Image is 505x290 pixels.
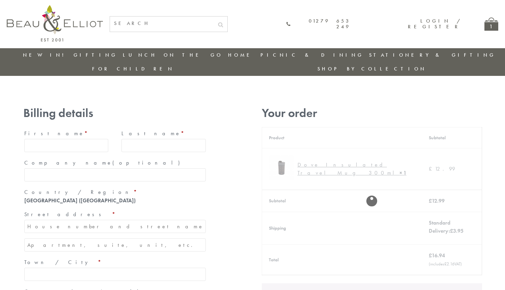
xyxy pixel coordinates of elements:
[24,220,206,233] input: House number and street name
[260,52,364,58] a: Picnic & Dining
[110,17,214,30] input: SEARCH
[121,128,206,139] label: Last name
[228,52,255,58] a: Home
[74,52,117,58] a: Gifting
[317,65,426,72] a: Shop by collection
[262,106,482,120] h3: Your order
[369,52,496,58] a: Stationery & Gifting
[23,106,207,120] h3: Billing details
[24,209,206,220] label: Street address
[286,18,351,30] a: 01279 653 249
[24,187,206,198] label: Country / Region
[24,197,136,204] strong: [GEOGRAPHIC_DATA] ([GEOGRAPHIC_DATA])
[24,157,206,168] label: Company name
[23,52,68,58] a: New in!
[408,18,461,30] a: Login / Register
[92,65,174,72] a: For Children
[24,238,206,252] input: Apartment, suite, unit, etc. (optional)
[484,18,498,31] a: 1
[112,159,184,166] span: (optional)
[7,5,103,41] img: logo
[24,128,109,139] label: First name
[24,257,206,268] label: Town / City
[123,52,223,58] a: Lunch On The Go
